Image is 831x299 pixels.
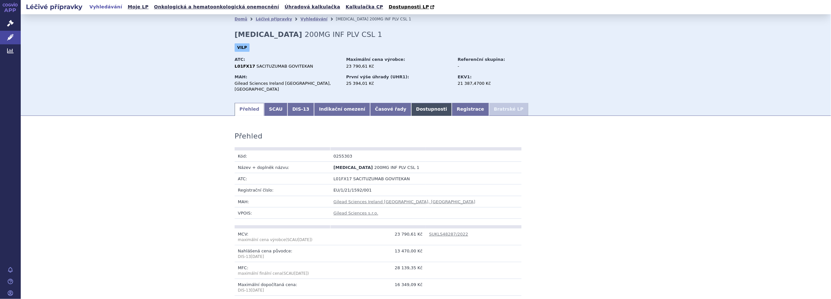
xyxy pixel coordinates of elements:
a: Gilead Sciences s.r.o. [334,211,378,216]
td: MAH: [235,196,330,207]
span: [MEDICAL_DATA] [336,17,368,21]
strong: Maximální cena výrobce: [346,57,405,62]
p: DIS-13 [238,288,327,293]
a: Indikační omezení [314,103,370,116]
span: [MEDICAL_DATA] [334,165,373,170]
a: Dostupnosti LP [387,3,438,12]
td: 16 349,09 Kč [330,279,426,296]
p: maximální finální cena [238,271,327,276]
a: Úhradová kalkulačka [283,3,342,11]
span: maximální cena výrobce [238,238,286,242]
span: 200MG INF PLV CSL 1 [374,165,419,170]
div: 25 394,01 Kč [346,81,451,86]
a: SCAU [264,103,287,116]
div: - [458,63,531,69]
h3: Přehled [235,132,263,140]
a: Onkologická a hematoonkologická onemocnění [152,3,281,11]
td: Nahlášená cena původce: [235,245,330,262]
td: ATC: [235,173,330,184]
td: EU/1/21/1592/001 [330,184,521,196]
td: VPOIS: [235,207,330,218]
a: Moje LP [126,3,150,11]
a: Časové řady [370,103,411,116]
strong: Referenční skupina: [458,57,505,62]
div: 23 790,61 Kč [346,63,451,69]
td: Kód: [235,150,330,162]
a: Vyhledávání [88,3,124,11]
span: [DATE] [251,254,264,259]
span: [DATE] [294,271,308,276]
div: 21 387,4700 Kč [458,81,531,86]
strong: MAH: [235,74,247,79]
a: Kalkulačka CP [344,3,385,11]
span: 200MG INF PLV CSL 1 [370,17,411,21]
a: Přehled [235,103,264,116]
td: Registrační číslo: [235,184,330,196]
span: (SCAU ) [238,238,312,242]
p: DIS-13 [238,254,327,260]
td: 13 470,00 Kč [330,245,426,262]
span: 200MG INF PLV CSL 1 [305,30,382,39]
span: [DATE] [251,288,264,293]
strong: EKV1: [458,74,472,79]
a: Vyhledávání [300,17,327,21]
div: Gilead Sciences Ireland [GEOGRAPHIC_DATA], [GEOGRAPHIC_DATA] [235,81,340,92]
a: Dostupnosti [411,103,452,116]
a: Léčivé přípravky [256,17,292,21]
a: DIS-13 [287,103,314,116]
strong: L01FX17 [235,64,255,69]
a: Gilead Sciences Ireland [GEOGRAPHIC_DATA], [GEOGRAPHIC_DATA] [334,199,475,204]
span: SACITUZUMAB GOVITEKAN [353,176,410,181]
strong: První výše úhrady (UHR1): [346,74,409,79]
td: MFC: [235,262,330,279]
strong: [MEDICAL_DATA] [235,30,302,39]
span: SACITUZUMAB GOVITEKAN [257,64,313,69]
td: 28 139,35 Kč [330,262,426,279]
a: Domů [235,17,247,21]
span: Dostupnosti LP [389,4,429,9]
a: Registrace [452,103,489,116]
span: L01FX17 [334,176,352,181]
h2: Léčivé přípravky [21,2,88,11]
a: SUKLS48287/2022 [429,232,468,237]
td: Název + doplněk názvu: [235,162,330,173]
td: MCV: [235,228,330,245]
td: 0255303 [330,150,426,162]
strong: ATC: [235,57,245,62]
span: (SCAU ) [282,271,309,276]
td: 23 790,61 Kč [330,228,426,245]
span: VILP [235,43,250,52]
td: Maximální dopočítaná cena: [235,279,330,296]
span: [DATE] [298,238,311,242]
